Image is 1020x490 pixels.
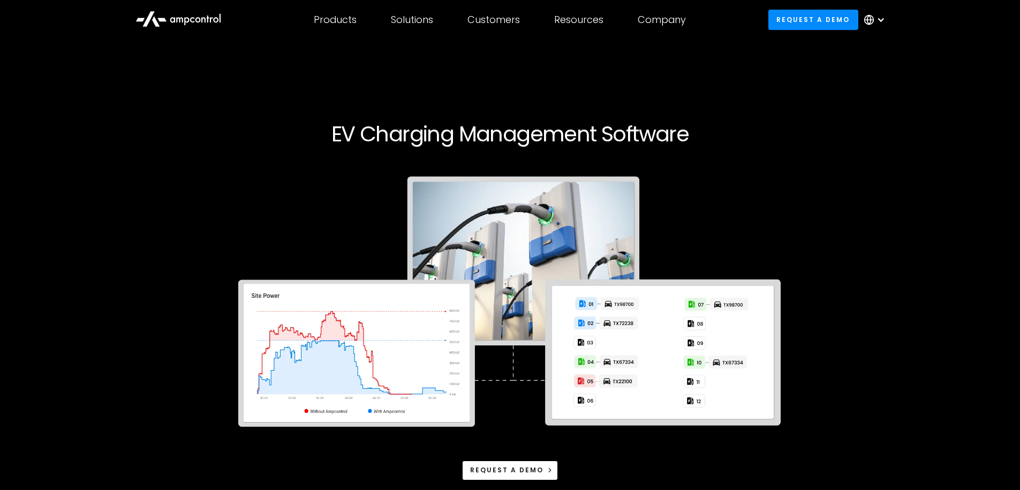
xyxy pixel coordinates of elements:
[228,160,793,448] img: Software for electric vehicle charging optimization
[314,14,357,26] div: Products
[554,14,603,26] div: Resources
[391,14,433,26] div: Solutions
[467,14,520,26] div: Customers
[228,121,793,147] h1: EV Charging Management Software
[462,461,558,480] a: Request a demo
[638,14,686,26] div: Company
[768,10,858,29] a: Request a demo
[470,465,543,475] div: Request a demo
